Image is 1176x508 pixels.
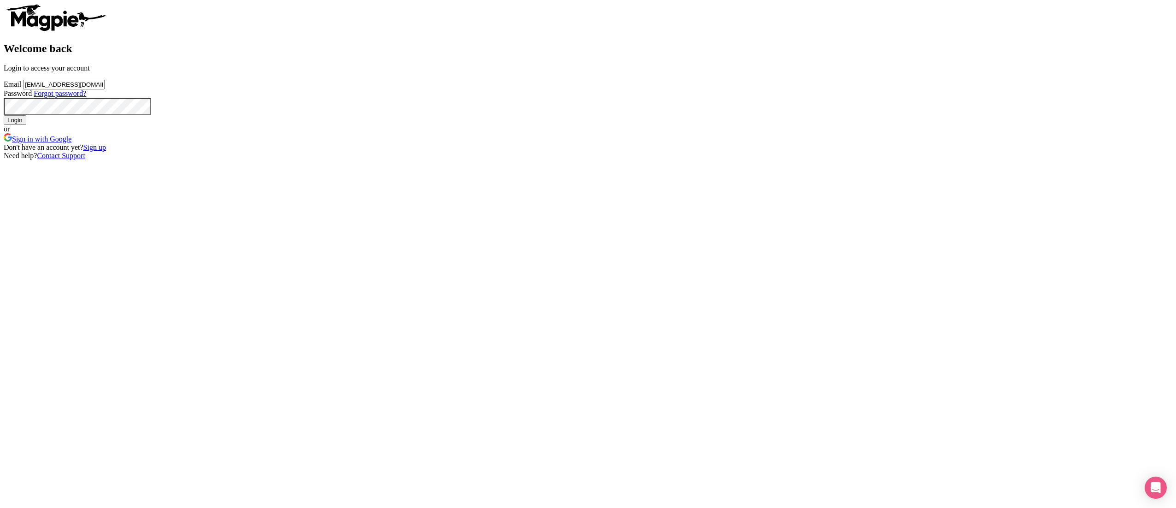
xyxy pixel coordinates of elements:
input: you@example.com [23,80,105,89]
input: Login [4,115,26,125]
h2: Welcome back [4,42,1172,55]
a: Contact Support [37,152,85,159]
a: Sign up [83,143,106,151]
label: Password [4,89,32,97]
p: Login to access your account [4,64,1172,72]
a: Forgot password? [34,89,86,97]
span: or [4,125,10,133]
img: logo-ab69f6fb50320c5b225c76a69d11143b.png [4,4,107,31]
div: Open Intercom Messenger [1145,477,1167,499]
div: Don't have an account yet? Need help? [4,143,1172,160]
img: google.svg [4,133,12,142]
label: Email [4,80,21,88]
a: Sign in with Google [4,135,71,143]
